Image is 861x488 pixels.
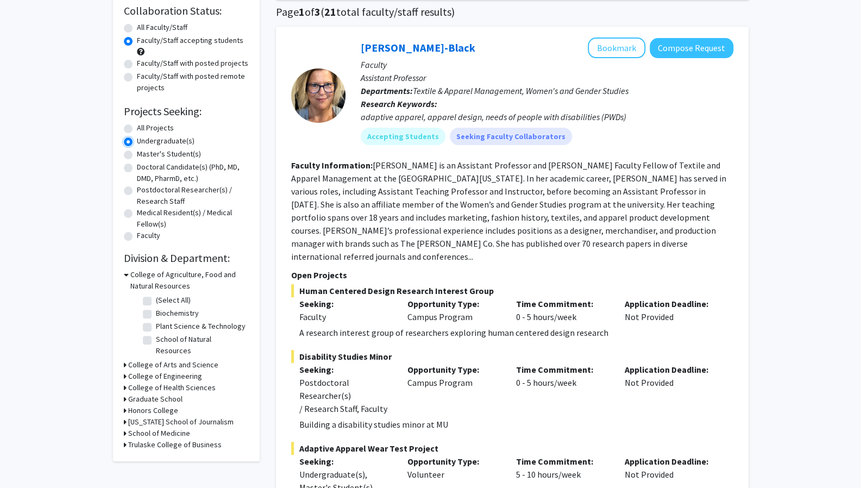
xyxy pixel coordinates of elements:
p: Application Deadline: [625,363,717,376]
div: Not Provided [617,297,725,323]
label: Master's Student(s) [137,148,201,160]
span: Adaptive Apparel Wear Test Project [291,442,733,455]
button: Add Kerri McBee-Black to Bookmarks [588,37,645,58]
label: Plant Science & Technology [156,321,246,332]
label: Faculty/Staff accepting students [137,35,243,46]
button: Compose Request to Kerri McBee-Black [650,38,733,58]
label: Faculty/Staff with posted remote projects [137,71,249,93]
p: Seeking: [299,455,392,468]
span: Textile & Apparel Management, Women's and Gender Studies [413,85,629,96]
span: Disability Studies Minor [291,350,733,363]
p: Seeking: [299,363,392,376]
div: 0 - 5 hours/week [508,363,617,415]
label: (Select All) [156,295,191,306]
div: Faculty [299,310,392,323]
h3: College of Engineering [128,371,202,382]
p: Building a disability studies minor at MU [299,418,733,431]
h2: Collaboration Status: [124,4,249,17]
label: Biochemistry [156,308,199,319]
p: A research interest group of researchers exploring human centered design research [299,326,733,339]
p: Opportunity Type: [407,297,500,310]
mat-chip: Accepting Students [361,128,445,145]
a: [PERSON_NAME]-Black [361,41,475,54]
p: Assistant Professor [361,71,733,84]
p: Opportunity Type: [407,455,500,468]
h3: [US_STATE] School of Journalism [128,416,234,428]
p: Time Commitment: [516,455,608,468]
h3: Graduate School [128,393,183,405]
label: Faculty [137,230,160,241]
div: Not Provided [617,363,725,415]
b: Faculty Information: [291,160,373,171]
h3: College of Health Sciences [128,382,216,393]
label: All Faculty/Staff [137,22,187,33]
p: Opportunity Type: [407,363,500,376]
p: Time Commitment: [516,297,608,310]
b: Research Keywords: [361,98,437,109]
h3: Trulaske College of Business [128,439,222,451]
fg-read-more: [PERSON_NAME] is an Assistant Professor and [PERSON_NAME] Faculty Fellow of Textile and Apparel M... [291,160,726,262]
span: 3 [315,5,320,18]
span: 1 [299,5,305,18]
h3: College of Arts and Science [128,359,218,371]
p: Time Commitment: [516,363,608,376]
h2: Projects Seeking: [124,105,249,118]
p: Faculty [361,58,733,71]
mat-chip: Seeking Faculty Collaborators [450,128,572,145]
div: Campus Program [399,297,508,323]
iframe: Chat [8,439,46,480]
h3: College of Agriculture, Food and Natural Resources [130,269,249,292]
h1: Page of ( total faculty/staff results) [276,5,749,18]
div: Postdoctoral Researcher(s) / Research Staff, Faculty [299,376,392,415]
span: 21 [324,5,336,18]
h3: Honors College [128,405,178,416]
label: All Projects [137,122,174,134]
label: School of Natural Resources [156,334,246,356]
b: Departments: [361,85,413,96]
label: Undergraduate(s) [137,135,194,147]
div: adaptive apparel, apparel design, needs of people with disabilities (PWDs) [361,110,733,123]
h2: Division & Department: [124,252,249,265]
label: Doctoral Candidate(s) (PhD, MD, DMD, PharmD, etc.) [137,161,249,184]
label: Faculty/Staff with posted projects [137,58,248,69]
div: 0 - 5 hours/week [508,297,617,323]
p: Seeking: [299,297,392,310]
p: Application Deadline: [625,455,717,468]
p: Application Deadline: [625,297,717,310]
span: Human Centered Design Research Interest Group [291,284,733,297]
label: Medical Resident(s) / Medical Fellow(s) [137,207,249,230]
div: Campus Program [399,363,508,415]
label: Postdoctoral Researcher(s) / Research Staff [137,184,249,207]
p: Open Projects [291,268,733,281]
h3: School of Medicine [128,428,190,439]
